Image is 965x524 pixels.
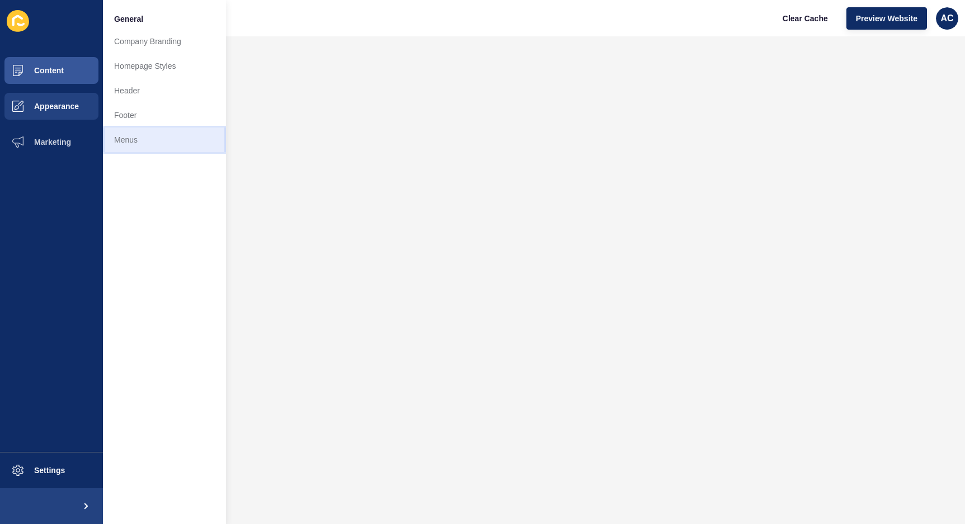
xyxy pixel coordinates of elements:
button: Clear Cache [773,7,837,30]
span: Clear Cache [783,13,828,24]
a: Footer [103,103,226,128]
span: General [114,13,143,25]
span: AC [940,13,953,24]
a: Header [103,78,226,103]
a: Company Branding [103,29,226,54]
a: Menus [103,128,226,152]
a: Homepage Styles [103,54,226,78]
button: Preview Website [846,7,927,30]
span: Preview Website [856,13,917,24]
